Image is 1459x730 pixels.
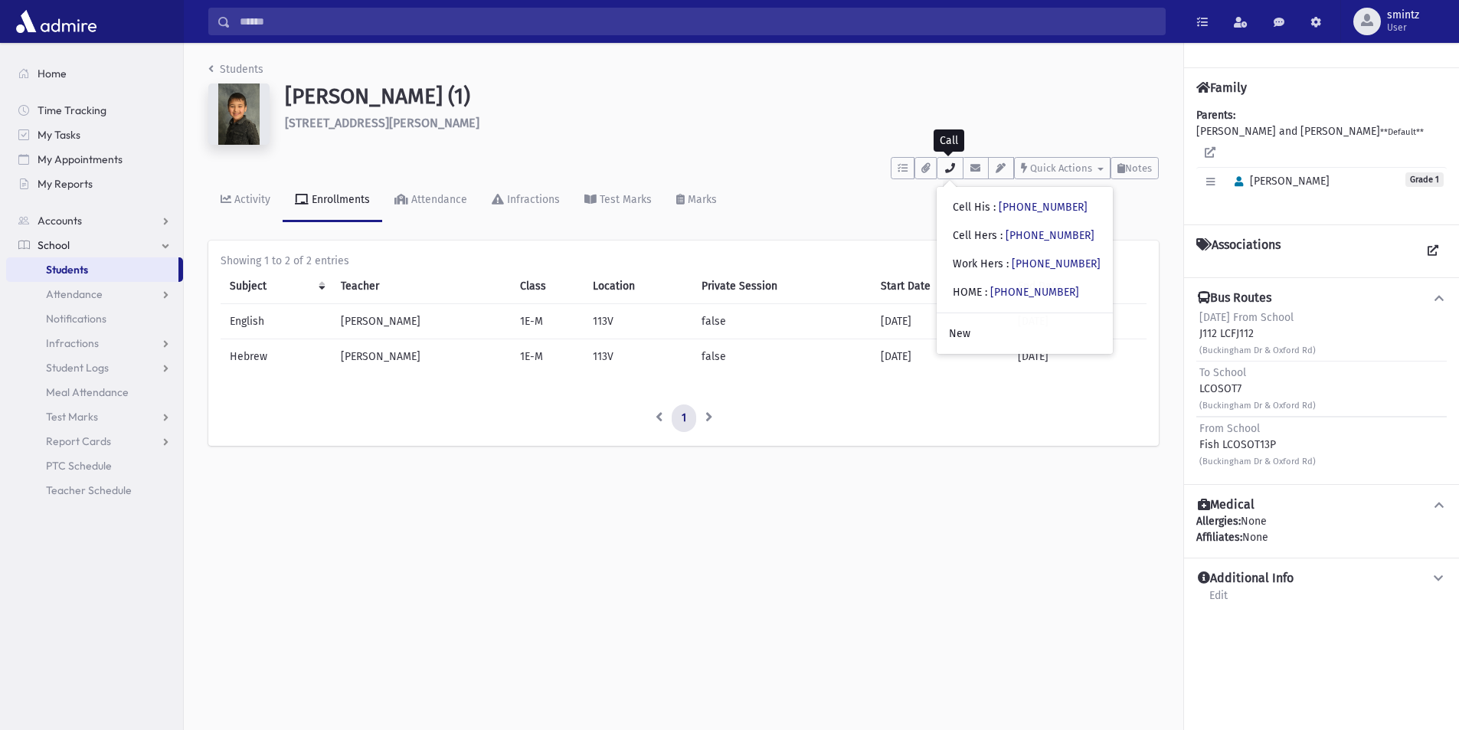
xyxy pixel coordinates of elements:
td: English [221,304,332,339]
span: School [38,238,70,252]
span: : [985,286,987,299]
a: PTC Schedule [6,453,183,478]
h6: [STREET_ADDRESS][PERSON_NAME] [285,116,1159,130]
b: Allergies: [1196,515,1241,528]
a: My Reports [6,172,183,196]
td: Hebrew [221,339,332,375]
button: Notes [1111,157,1159,179]
span: Notes [1125,162,1152,174]
th: Private Session [692,269,871,304]
td: [PERSON_NAME] [332,339,511,375]
a: Student Logs [6,355,183,380]
div: J112 LCFJ112 [1199,309,1316,358]
h4: Bus Routes [1198,290,1271,306]
button: Additional Info [1196,571,1447,587]
span: Accounts [38,214,82,228]
span: My Appointments [38,152,123,166]
div: Work Hers [953,256,1101,272]
span: My Reports [38,177,93,191]
a: View all Associations [1419,237,1447,265]
th: Subject [221,269,332,304]
div: Enrollments [309,193,370,206]
span: Students [46,263,88,277]
h4: Medical [1198,497,1255,513]
th: Teacher [332,269,511,304]
div: Showing 1 to 2 of 2 entries [221,253,1147,269]
a: Edit [1209,587,1228,614]
a: [PHONE_NUMBER] [1006,229,1094,242]
b: Affiliates: [1196,531,1242,544]
th: Start Date [872,269,1009,304]
span: : [1006,257,1009,270]
a: 1 [672,404,696,432]
div: Cell His [953,199,1088,215]
td: 113V [584,339,693,375]
a: Notifications [6,306,183,331]
div: Activity [231,193,270,206]
a: [PHONE_NUMBER] [999,201,1088,214]
span: From School [1199,422,1260,435]
div: Attendance [408,193,467,206]
b: Parents: [1196,109,1235,122]
td: 113V [584,304,693,339]
div: HOME [953,284,1079,300]
h4: Additional Info [1198,571,1294,587]
span: Infractions [46,336,99,350]
span: [PERSON_NAME] [1228,175,1330,188]
span: Home [38,67,67,80]
a: My Appointments [6,147,183,172]
div: Call [934,129,964,152]
span: [DATE] From School [1199,311,1294,324]
div: Cell Hers [953,228,1094,244]
a: Marks [664,179,729,222]
span: Test Marks [46,410,98,424]
td: false [692,339,871,375]
td: 1E-M [511,304,583,339]
small: (Buckingham Dr & Oxford Rd) [1199,345,1316,355]
span: Meal Attendance [46,385,129,399]
a: Activity [208,179,283,222]
a: Test Marks [6,404,183,429]
td: [PERSON_NAME] [332,304,511,339]
th: Location [584,269,693,304]
div: None [1196,513,1447,545]
a: Accounts [6,208,183,233]
button: Bus Routes [1196,290,1447,306]
a: Attendance [6,282,183,306]
div: Fish LCOSOT13P [1199,421,1316,469]
a: Meal Attendance [6,380,183,404]
span: Notifications [46,312,106,326]
div: Infractions [504,193,560,206]
a: My Tasks [6,123,183,147]
span: Student Logs [46,361,109,375]
td: [DATE] [872,339,1009,375]
a: Home [6,61,183,86]
th: Class [511,269,583,304]
td: [DATE] [1009,339,1147,375]
small: (Buckingham Dr & Oxford Rd) [1199,457,1316,466]
span: Quick Actions [1030,162,1092,174]
h4: Associations [1196,237,1281,265]
input: Search [231,8,1165,35]
img: AdmirePro [12,6,100,37]
td: [DATE] [872,304,1009,339]
h4: Family [1196,80,1247,95]
button: Medical [1196,497,1447,513]
span: User [1387,21,1419,34]
a: Teacher Schedule [6,478,183,502]
nav: breadcrumb [208,61,263,83]
a: Infractions [479,179,572,222]
a: School [6,233,183,257]
a: [PHONE_NUMBER] [990,286,1079,299]
div: Marks [685,193,717,206]
button: Quick Actions [1014,157,1111,179]
h1: [PERSON_NAME] (1) [285,83,1159,110]
span: Attendance [46,287,103,301]
a: Test Marks [572,179,664,222]
td: 1E-M [511,339,583,375]
div: Test Marks [597,193,652,206]
span: smintz [1387,9,1419,21]
div: None [1196,529,1447,545]
span: Time Tracking [38,103,106,117]
a: New [937,319,1113,348]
